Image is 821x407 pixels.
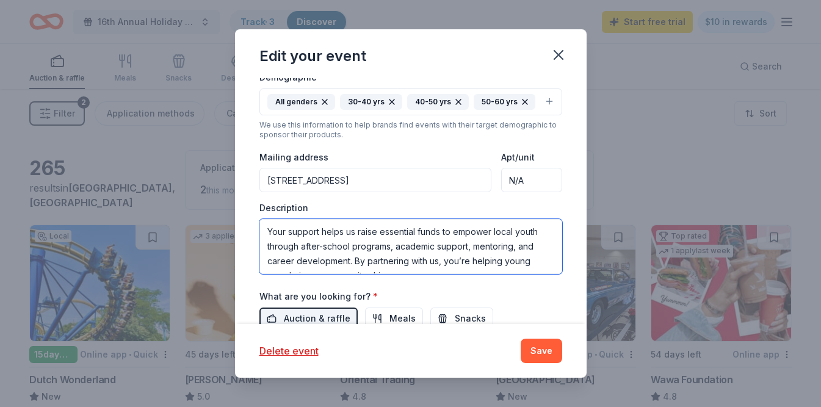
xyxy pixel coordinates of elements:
button: Meals [365,308,423,330]
div: 30-40 yrs [340,94,402,110]
button: Snacks [430,308,493,330]
button: Save [521,339,562,363]
button: All genders30-40 yrs40-50 yrs50-60 yrs [259,88,562,115]
label: What are you looking for? [259,290,378,303]
label: Apt/unit [501,151,535,164]
div: All genders [267,94,335,110]
textarea: Your support helps us raise essential funds to empower local youth through after-school programs,... [259,219,562,274]
span: Meals [389,311,416,326]
input: Enter a US address [259,168,492,192]
label: Mailing address [259,151,328,164]
label: Description [259,202,308,214]
button: Delete event [259,344,319,358]
div: Edit your event [259,46,366,66]
div: 50-60 yrs [474,94,535,110]
button: Auction & raffle [259,308,358,330]
span: Snacks [455,311,486,326]
div: 40-50 yrs [407,94,469,110]
label: Demographic [259,71,316,84]
div: We use this information to help brands find events with their target demographic to sponsor their... [259,120,562,140]
input: # [501,168,562,192]
span: Auction & raffle [284,311,350,326]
